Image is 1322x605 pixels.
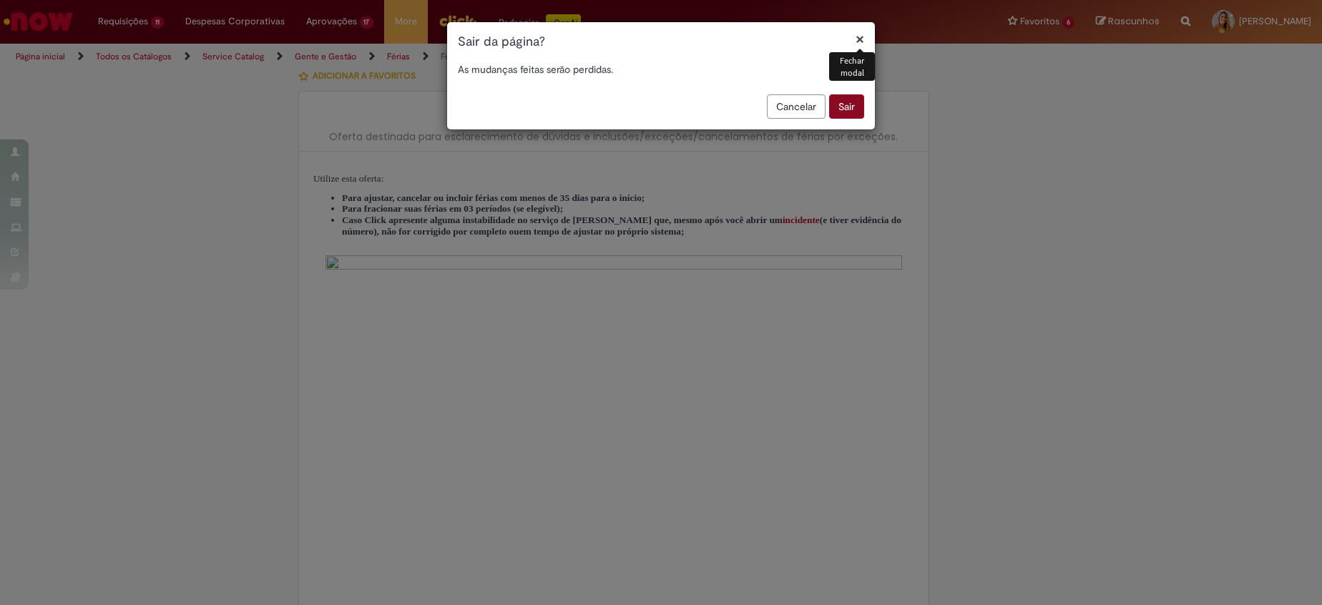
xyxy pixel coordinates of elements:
button: Fechar modal [856,31,864,46]
p: As mudanças feitas serão perdidas. [458,62,864,77]
button: Sair [829,94,864,119]
button: Cancelar [767,94,826,119]
div: Fechar modal [829,52,875,81]
h1: Sair da página? [458,33,864,51]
